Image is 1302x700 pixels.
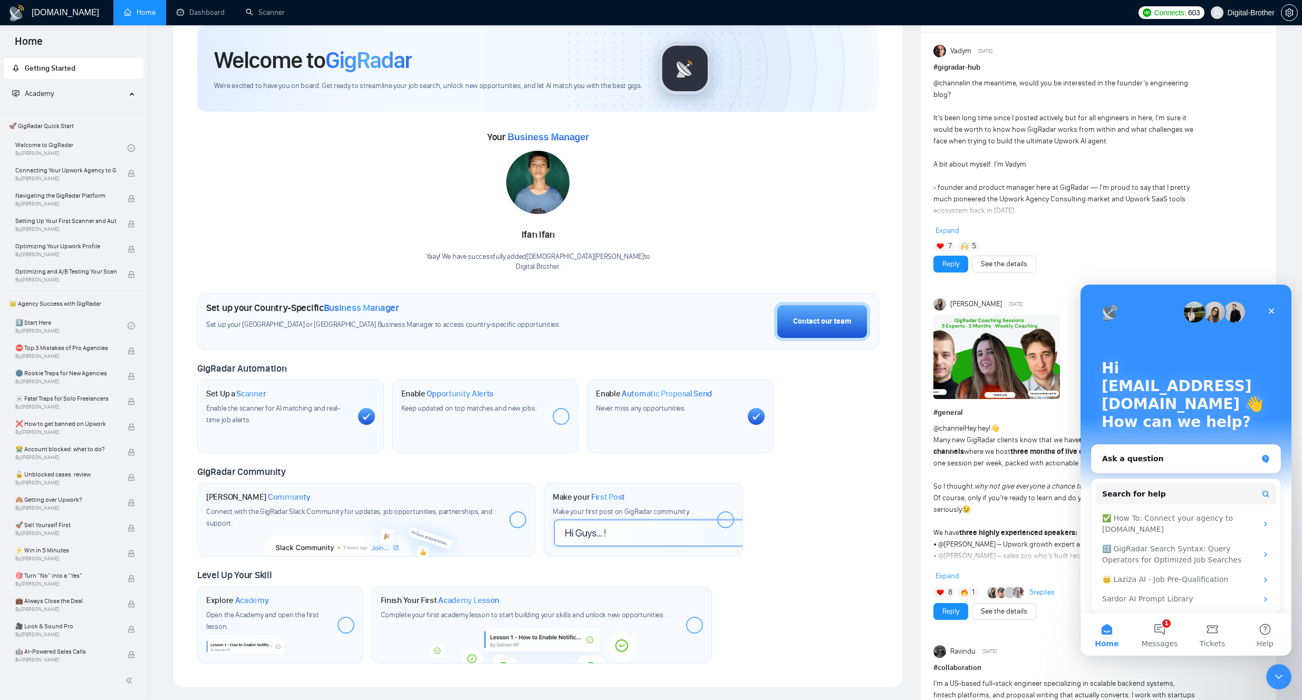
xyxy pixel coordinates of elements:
[774,302,870,341] button: Contact our team
[15,530,117,537] span: By [PERSON_NAME]
[206,492,311,502] h1: [PERSON_NAME]
[438,595,499,606] span: Academy Lesson
[961,589,968,596] img: 🔥
[381,610,665,619] span: Complete your first academy lesson to start building your skills and unlock new opportunities.
[15,545,117,556] span: ⚡ Win in 5 Minutes
[128,550,135,557] span: lock
[933,298,946,310] img: Mariia Heshka
[5,115,142,137] span: 🚀 GigRadar Quick Start
[426,226,651,244] div: Ifan Ifan
[972,241,976,251] span: 5
[128,195,135,202] span: lock
[1281,8,1297,17] span: setting
[15,176,117,182] span: By [PERSON_NAME]
[128,524,135,532] span: lock
[15,241,117,251] span: Optimizing Your Upwork Profile
[950,298,1002,310] span: [PERSON_NAME]
[15,444,117,454] span: 😭 Account blocked: what to do?
[1010,447,1141,456] strong: three months of live coaching sessions
[197,363,286,374] span: GigRadar Automation
[15,657,117,663] span: By [PERSON_NAME]
[15,201,117,207] span: By [PERSON_NAME]
[214,46,412,74] h1: Welcome to
[15,596,117,606] span: 💼 Always Close the Deal
[128,170,135,177] span: lock
[981,606,1027,617] a: See the details
[933,662,1264,674] h1: # collaboration
[933,77,1198,321] div: in the meantime, would you be interested in the founder’s engineering blog? It’s been long time s...
[15,343,117,353] span: ⛔ Top 3 Mistakes of Pro Agencies
[236,388,266,399] span: Scanner
[596,404,686,413] span: Never miss any opportunities.
[1213,9,1221,16] span: user
[124,8,156,17] a: homeHome
[933,62,1264,73] h1: # gigradar-hub
[25,89,54,98] span: Academy
[15,646,117,657] span: 🤖 AI-Powered Sales Calls
[206,610,319,631] span: Open the Academy and open the first lesson.
[128,449,135,456] span: lock
[15,277,117,283] span: By [PERSON_NAME]
[381,595,499,606] h1: Finish Your First
[553,507,690,516] span: Make your first post on GigRadar community.
[937,589,944,596] img: ❤️
[128,271,135,278] span: lock
[5,293,142,314] span: 👑 Agency Success with GigRadar
[15,454,117,461] span: By [PERSON_NAME]
[128,423,135,431] span: lock
[972,587,975,598] span: 1
[950,646,976,657] span: Ravindu
[622,388,712,399] span: Automatic Proposal Send
[128,575,135,582] span: lock
[128,474,135,481] span: lock
[128,626,135,633] span: lock
[12,64,20,72] span: rocket
[206,595,269,606] h1: Explore
[972,603,1036,620] button: See the details
[15,505,117,511] span: By [PERSON_NAME]
[197,466,286,478] span: GigRadar Community
[591,492,625,502] span: First Post
[268,492,311,502] span: Community
[197,569,272,581] span: Level Up Your Skill
[1029,587,1055,598] a: 5replies
[1009,299,1023,309] span: [DATE]
[981,258,1027,270] a: See the details
[15,419,117,429] span: ❌ How to get banned on Upwork
[325,46,412,74] span: GigRadar
[15,631,117,638] span: By [PERSON_NAME]
[15,581,117,587] span: By [PERSON_NAME]
[15,226,117,232] span: By [PERSON_NAME]
[15,429,117,435] span: By [PERSON_NAME]
[15,404,117,410] span: By [PERSON_NAME]
[950,45,971,57] span: Vadym
[206,404,340,424] span: Enable the scanner for AI matching and real-time job alerts.
[506,151,570,214] img: 1701073354848-IMG-20231108-WA0001.jpg
[975,482,1174,491] em: why not give everyone a chance to join these closed chats too?
[1281,4,1298,21] button: setting
[15,216,117,226] span: Setting Up Your First Scanner and Auto-Bidder
[987,587,999,598] img: Mariia Heshka
[15,368,117,378] span: 🌚 Rookie Traps for New Agencies
[206,320,604,330] span: Set up your [GEOGRAPHIC_DATA] or [GEOGRAPHIC_DATA] Business Manager to access country-specific op...
[507,132,589,142] span: Business Manager
[1188,7,1200,18] span: 603
[15,520,117,530] span: 🚀 Sell Yourself First
[933,603,968,620] button: Reply
[206,507,493,528] span: Connect with the GigRadar Slack Community for updates, job opportunities, partnerships, and support.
